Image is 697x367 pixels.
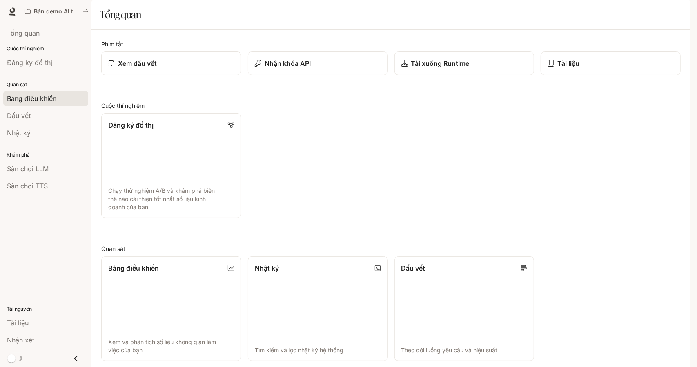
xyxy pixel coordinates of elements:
[401,347,498,354] font: Theo dõi luồng yêu cầu và hiệu suất
[108,121,154,129] font: Đăng ký đồ thị
[394,256,534,361] a: Dấu vếtTheo dõi luồng yêu cầu và hiệu suất
[394,51,534,75] a: Tải xuống Runtime
[101,102,145,109] font: Cuộc thí nghiệm
[255,347,343,354] font: Tìm kiếm và lọc nhật ký hệ thống
[248,256,388,361] a: Nhật kýTìm kiếm và lọc nhật ký hệ thống
[108,187,215,210] font: Chạy thử nghiệm A/B và khám phá biến thể nào cải thiện tốt nhất số liệu kinh doanh của bạn
[100,9,141,21] font: Tổng quan
[101,51,241,75] a: Xem dấu vết
[557,59,579,67] font: Tài liệu
[248,51,388,75] button: Nhận khóa API
[265,59,311,67] font: Nhận khóa API
[411,59,470,67] font: Tải xuống Runtime
[101,245,125,252] font: Quan sát
[255,264,279,272] font: Nhật ký
[101,256,241,361] a: Bảng điều khiểnXem và phân tích số liệu không gian làm việc của bạn
[401,264,425,272] font: Dấu vết
[108,338,216,354] font: Xem và phân tích số liệu không gian làm việc của bạn
[108,264,159,272] font: Bảng điều khiển
[101,113,241,218] a: Đăng ký đồ thịChạy thử nghiệm A/B và khám phá biến thể nào cải thiện tốt nhất số liệu kinh doanh ...
[118,59,157,67] font: Xem dấu vết
[541,51,681,75] a: Tài liệu
[34,8,124,15] font: Bản demo AI trong thế giới thực
[21,3,92,20] button: Tất cả không gian làm việc
[101,40,123,47] font: Phím tắt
